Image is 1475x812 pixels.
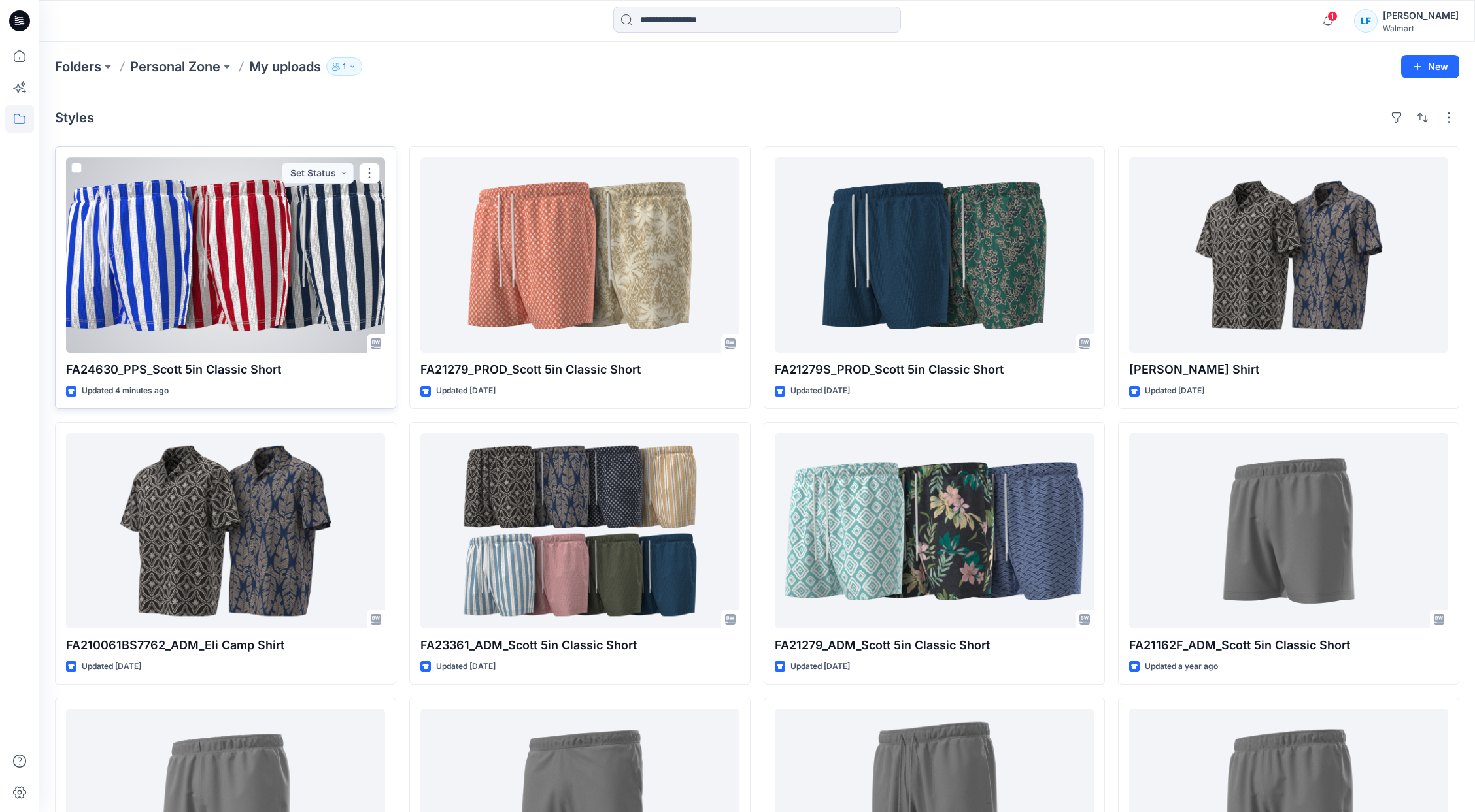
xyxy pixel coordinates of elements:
a: FA24630_PPS_Scott 5in Classic Short [66,157,385,353]
p: FA23361_ADM_Scott 5in Classic Short [420,636,739,655]
p: Updated [DATE] [790,660,850,674]
a: FA21279S_PROD_Scott 5in Classic Short [775,157,1094,353]
p: My uploads [249,57,321,76]
p: Updated [DATE] [436,660,496,674]
div: LF [1354,9,1378,33]
span: 1 [1327,11,1338,22]
p: FA210061BS7762_ADM_Eli Camp Shirt [66,636,385,655]
p: Updated a year ago [1145,660,1218,674]
div: Walmart [1383,24,1459,33]
div: [PERSON_NAME] [1383,8,1459,24]
button: 1 [326,57,362,76]
p: FA21279_ADM_Scott 5in Classic Short [775,636,1094,655]
p: Updated [DATE] [790,384,850,398]
a: FA210061BS7762_ADM_Eli Camp Shirt [66,433,385,628]
a: Folders [55,57,101,76]
h4: Styles [55,110,94,125]
p: Updated 4 minutes ago [82,384,169,398]
a: FA21279_ADM_Scott 5in Classic Short [775,433,1094,628]
p: [PERSON_NAME] Shirt [1129,361,1448,379]
p: Updated [DATE] [1145,384,1204,398]
p: FA24630_PPS_Scott 5in Classic Short [66,361,385,379]
a: FA21162F_ADM_Scott 5in Classic Short [1129,433,1448,628]
p: FA21162F_ADM_Scott 5in Classic Short [1129,636,1448,655]
a: Eli Camp Shirt [1129,157,1448,353]
p: FA21279_PROD_Scott 5in Classic Short [420,361,739,379]
p: FA21279S_PROD_Scott 5in Classic Short [775,361,1094,379]
p: Updated [DATE] [82,660,141,674]
p: Updated [DATE] [436,384,496,398]
a: Personal Zone [130,57,220,76]
a: FA21279_PROD_Scott 5in Classic Short [420,157,739,353]
a: FA23361_ADM_Scott 5in Classic Short [420,433,739,628]
p: 1 [343,59,346,74]
button: New [1401,55,1459,78]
